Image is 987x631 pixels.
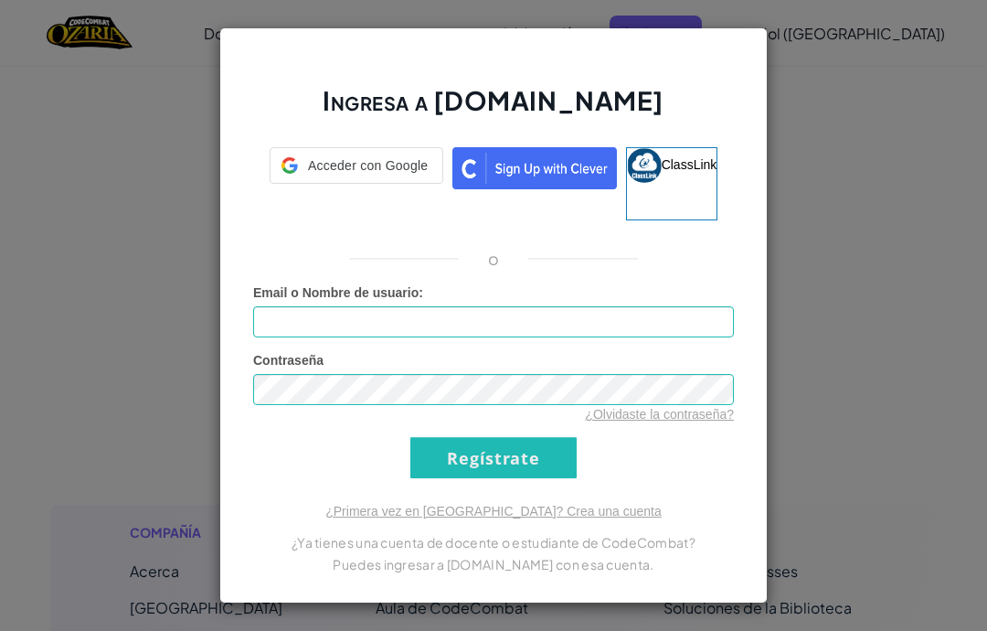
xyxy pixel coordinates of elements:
[270,147,443,184] div: Acceder con Google
[488,248,499,270] p: o
[270,147,443,220] a: Acceder con GoogleAcceder con Google. Se abre en una pestaña nueva
[253,285,419,300] span: Email o Nombre de usuario
[585,407,734,422] a: ¿Olvidaste la contraseña?
[325,504,662,519] a: ¿Primera vez en [GEOGRAPHIC_DATA]? Crea una cuenta
[410,437,577,478] input: Regístrate
[253,283,423,302] label: :
[253,531,734,553] p: ¿Ya tienes una cuenta de docente o estudiante de CodeCombat?
[305,156,431,175] span: Acceder con Google
[253,553,734,575] p: Puedes ingresar a [DOMAIN_NAME] con esa cuenta.
[253,83,734,136] h2: Ingresa a [DOMAIN_NAME]
[270,182,443,222] div: Acceder con Google. Se abre en una pestaña nueva
[627,148,662,183] img: classlink-logo-small.png
[260,182,452,222] iframe: Botón de Acceder con Google
[452,147,617,189] img: clever_sso_button@2x.png
[253,353,324,368] span: Contraseña
[662,157,717,172] span: ClassLink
